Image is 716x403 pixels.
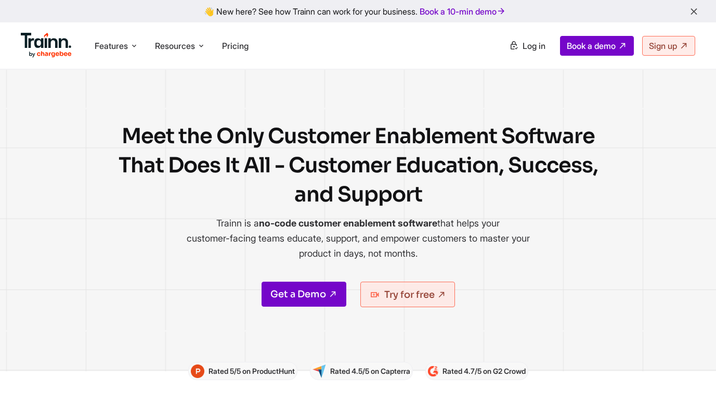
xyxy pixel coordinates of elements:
[418,4,508,19] a: Book a 10-min demo
[21,33,72,58] img: Trainn Logo
[649,41,677,51] span: Sign up
[503,36,552,55] a: Log in
[259,218,437,229] b: no-code customer enablement software
[560,36,634,56] a: Book a demo
[442,363,526,379] p: Rated 4.7/5 on G2 Crowd
[209,363,295,379] p: Rated 5/5 on ProductHunt
[428,366,438,376] img: Content creation | customer enablement software
[360,282,455,307] a: Try for free
[222,41,249,51] a: Pricing
[191,364,204,378] img: Content creation | customer enablement software
[6,6,710,16] div: 👋 New here? See how Trainn can work for your business.
[313,364,326,378] img: Content creation | customer enablement software
[262,282,346,307] a: Get a Demo
[103,122,613,209] h1: Meet the Only Customer Enablement Software That Does It All - Customer Education, Success, and Su...
[642,36,695,56] a: Sign up
[664,353,716,403] iframe: Chat Widget
[567,41,616,51] span: Book a demo
[330,363,410,379] p: Rated 4.5/5 on Capterra
[95,40,128,52] span: Features
[155,40,195,52] span: Resources
[523,41,545,51] span: Log in
[184,216,532,261] p: Trainn is a that helps your customer-facing teams educate, support, and empower customers to mast...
